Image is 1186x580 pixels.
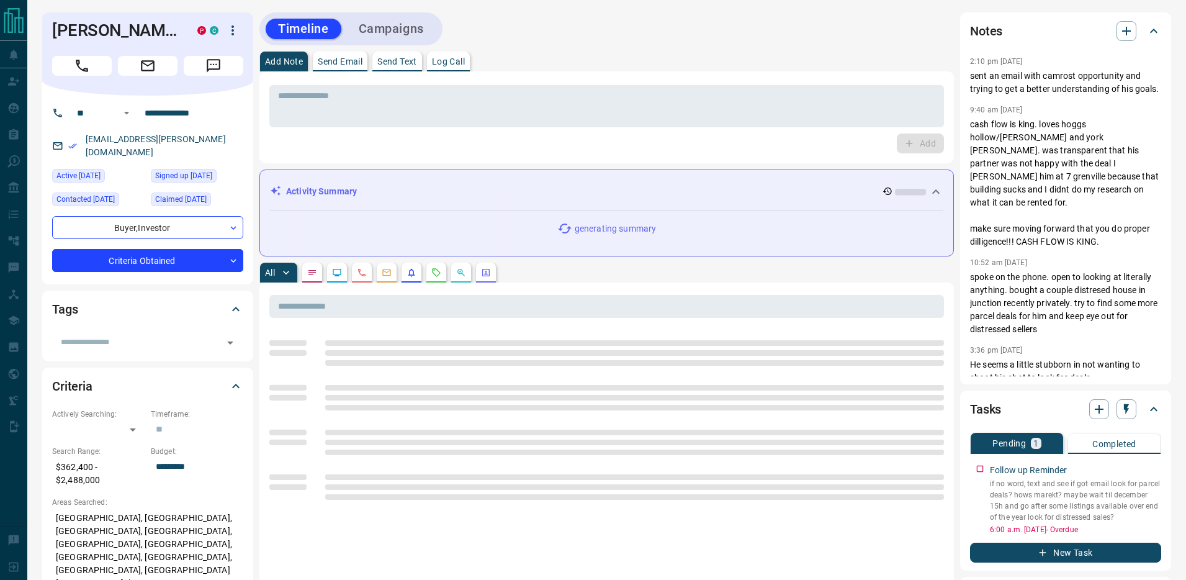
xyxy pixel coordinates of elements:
[210,26,218,35] div: condos.ca
[970,399,1001,419] h2: Tasks
[265,57,303,66] p: Add Note
[990,478,1161,523] p: if no word, text and see if got email look for parcel deals? hows marekt? maybe wait til december...
[346,19,436,39] button: Campaigns
[357,268,367,278] svg: Calls
[382,268,392,278] svg: Emails
[265,268,275,277] p: All
[52,216,243,239] div: Buyer , Investor
[222,334,239,351] button: Open
[970,358,1161,384] p: He seems a little stubborn in not wanting to shoot his shot to look for deals
[68,142,77,150] svg: Email Verified
[52,294,243,324] div: Tags
[432,57,465,66] p: Log Call
[970,106,1023,114] p: 9:40 am [DATE]
[992,439,1026,448] p: Pending
[318,57,362,66] p: Send Email
[52,56,112,76] span: Call
[1092,440,1136,448] p: Completed
[56,170,101,182] span: Active [DATE]
[151,193,243,210] div: Thu Nov 11 2021
[286,185,357,198] p: Activity Summary
[52,299,78,319] h2: Tags
[970,543,1161,563] button: New Task
[52,497,243,508] p: Areas Searched:
[575,222,656,235] p: generating summary
[197,26,206,35] div: property.ca
[151,169,243,186] div: Thu Feb 26 2015
[970,346,1023,355] p: 3:36 pm [DATE]
[990,524,1161,535] p: 6:00 a.m. [DATE] - Overdue
[332,268,342,278] svg: Lead Browsing Activity
[970,258,1027,267] p: 10:52 am [DATE]
[970,394,1161,424] div: Tasks
[52,193,145,210] div: Tue Feb 27 2024
[377,57,417,66] p: Send Text
[52,446,145,457] p: Search Range:
[155,193,207,206] span: Claimed [DATE]
[970,271,1161,336] p: spoke on the phone. open to looking at literally anything. bought a couple distresed house in jun...
[52,376,92,396] h2: Criteria
[970,21,1002,41] h2: Notes
[52,409,145,420] p: Actively Searching:
[119,106,134,120] button: Open
[184,56,243,76] span: Message
[52,457,145,491] p: $362,400 - $2,488,000
[151,409,243,420] p: Timeframe:
[970,70,1161,96] p: sent an email with camrost opportunity and trying to get a better understanding of his goals.
[118,56,177,76] span: Email
[52,169,145,186] div: Tue Sep 09 2025
[970,57,1023,66] p: 2:10 pm [DATE]
[52,371,243,401] div: Criteria
[86,134,226,157] a: [EMAIL_ADDRESS][PERSON_NAME][DOMAIN_NAME]
[270,180,943,203] div: Activity Summary
[155,170,212,182] span: Signed up [DATE]
[307,268,317,278] svg: Notes
[266,19,341,39] button: Timeline
[407,268,416,278] svg: Listing Alerts
[970,118,1161,248] p: cash flow is king. loves hoggs hollow/[PERSON_NAME] and york [PERSON_NAME]. was transparent that ...
[1033,439,1038,448] p: 1
[56,193,115,206] span: Contacted [DATE]
[431,268,441,278] svg: Requests
[52,249,243,272] div: Criteria Obtained
[970,16,1161,46] div: Notes
[481,268,491,278] svg: Agent Actions
[990,464,1067,477] p: Follow up Reminder
[52,20,179,40] h1: [PERSON_NAME]
[151,446,243,457] p: Budget:
[456,268,466,278] svg: Opportunities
